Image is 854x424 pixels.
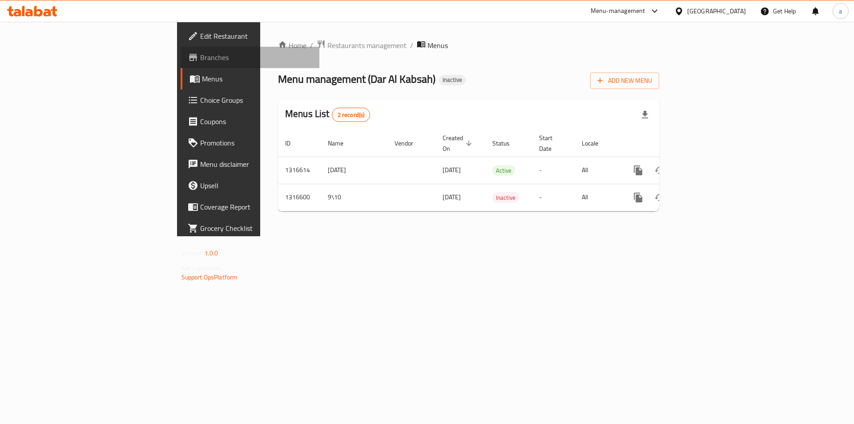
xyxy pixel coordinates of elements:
[321,157,387,184] td: [DATE]
[492,192,519,203] div: Inactive
[591,6,645,16] div: Menu-management
[839,6,842,16] span: a
[492,138,521,149] span: Status
[532,184,575,211] td: -
[278,130,720,211] table: enhanced table
[202,73,313,84] span: Menus
[205,247,218,259] span: 1.0.0
[181,175,320,196] a: Upsell
[328,138,355,149] span: Name
[181,68,320,89] a: Menus
[628,187,649,208] button: more
[439,75,466,85] div: Inactive
[649,187,670,208] button: Change Status
[439,76,466,84] span: Inactive
[181,25,320,47] a: Edit Restaurant
[427,40,448,51] span: Menus
[597,75,652,86] span: Add New Menu
[575,157,620,184] td: All
[532,157,575,184] td: -
[539,133,564,154] span: Start Date
[278,69,435,89] span: Menu management ( Dar Al Kabsah )
[410,40,413,51] li: /
[443,133,475,154] span: Created On
[181,89,320,111] a: Choice Groups
[327,40,407,51] span: Restaurants management
[181,262,222,274] span: Get support on:
[200,180,313,191] span: Upsell
[395,138,425,149] span: Vendor
[181,247,203,259] span: Version:
[200,116,313,127] span: Coupons
[687,6,746,16] div: [GEOGRAPHIC_DATA]
[200,137,313,148] span: Promotions
[620,130,720,157] th: Actions
[181,111,320,132] a: Coupons
[575,184,620,211] td: All
[332,111,370,119] span: 2 record(s)
[492,193,519,203] span: Inactive
[443,164,461,176] span: [DATE]
[317,40,407,51] a: Restaurants management
[200,223,313,234] span: Grocery Checklist
[200,31,313,41] span: Edit Restaurant
[200,52,313,63] span: Branches
[181,47,320,68] a: Branches
[634,104,656,125] div: Export file
[321,184,387,211] td: 9\10
[492,166,515,176] span: Active
[278,40,659,51] nav: breadcrumb
[285,107,370,122] h2: Menus List
[582,138,610,149] span: Locale
[590,73,659,89] button: Add New Menu
[200,159,313,170] span: Menu disclaimer
[200,95,313,105] span: Choice Groups
[181,132,320,153] a: Promotions
[628,160,649,181] button: more
[181,153,320,175] a: Menu disclaimer
[181,271,238,283] a: Support.OpsPlatform
[443,191,461,203] span: [DATE]
[649,160,670,181] button: Change Status
[181,196,320,218] a: Coverage Report
[285,138,302,149] span: ID
[200,202,313,212] span: Coverage Report
[181,218,320,239] a: Grocery Checklist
